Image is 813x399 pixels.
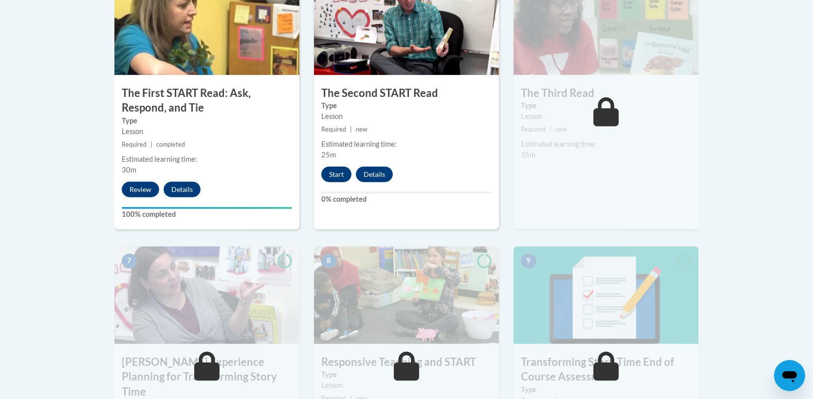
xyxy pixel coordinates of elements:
[521,111,691,122] div: Lesson
[122,207,292,209] div: Your progress
[114,247,299,344] img: Course Image
[321,380,492,391] div: Lesson
[156,141,185,148] span: completed
[314,355,499,370] h3: Responsive Teaching and START
[321,369,492,380] label: Type
[321,126,346,133] span: Required
[122,154,292,165] div: Estimated learning time:
[521,254,536,268] span: 9
[321,100,492,111] label: Type
[122,182,159,197] button: Review
[521,151,536,159] span: 35m
[114,86,299,116] h3: The First START Read: Ask, Respond, and Tie
[122,254,137,268] span: 7
[321,167,351,182] button: Start
[150,141,152,148] span: |
[774,360,805,391] iframe: Button to launch messaging window
[555,126,567,133] span: new
[314,86,499,101] h3: The Second START Read
[550,126,552,133] span: |
[122,115,292,126] label: Type
[122,141,147,148] span: Required
[521,139,691,150] div: Estimated learning time:
[514,355,699,385] h3: Transforming Story Time End of Course Assessment
[321,194,492,205] label: 0% completed
[521,384,691,395] label: Type
[321,151,336,159] span: 25m
[122,126,292,137] div: Lesson
[321,254,337,268] span: 8
[321,111,492,122] div: Lesson
[164,182,201,197] button: Details
[122,209,292,220] label: 100% completed
[521,100,691,111] label: Type
[356,167,393,182] button: Details
[122,166,136,174] span: 30m
[314,247,499,344] img: Course Image
[321,139,492,150] div: Estimated learning time:
[356,126,368,133] span: new
[514,247,699,344] img: Course Image
[521,126,546,133] span: Required
[350,126,352,133] span: |
[514,86,699,101] h3: The Third Read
